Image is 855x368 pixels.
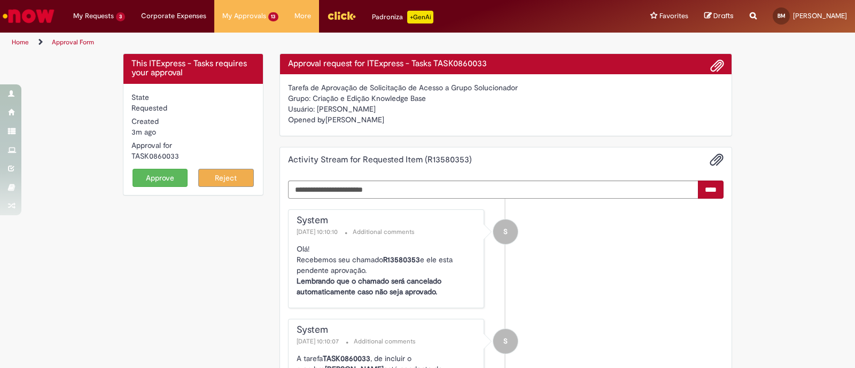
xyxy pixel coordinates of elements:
[52,38,94,46] a: Approval Form
[383,255,420,264] b: R13580353
[268,12,279,21] span: 13
[288,181,699,199] textarea: Type your message here...
[793,11,847,20] span: [PERSON_NAME]
[131,59,255,78] h4: This ITExpress - Tasks requires your approval
[288,93,724,104] div: Grupo: Criação e Edição Knowledge Base
[407,11,433,24] p: +GenAi
[493,220,518,244] div: System
[503,328,508,354] span: S
[297,228,340,236] span: [DATE] 10:10:10
[297,337,341,346] span: [DATE] 10:10:07
[354,337,416,346] small: Additional comments
[297,276,441,296] b: Lembrando que o chamado será cancelado automaticamente caso não seja aprovado.
[116,12,125,21] span: 3
[353,228,415,237] small: Additional comments
[288,114,325,125] label: Opened by
[288,104,724,114] div: Usuário: [PERSON_NAME]
[131,127,156,137] time: 30/09/2025 10:10:07
[222,11,266,21] span: My Approvals
[198,169,254,187] button: Reject
[297,244,479,297] p: Olá! Recebemos seu chamado e ele esta pendente aprovação.
[297,325,479,335] div: System
[659,11,688,21] span: Favorites
[288,59,724,69] h4: Approval request for ITExpress - Tasks TASK0860033
[503,219,508,245] span: S
[323,354,370,363] b: TASK0860033
[778,12,786,19] span: BM
[131,116,159,127] label: Created
[131,103,255,113] div: Requested
[1,5,56,27] img: ServiceNow
[710,153,724,167] button: Add attachments
[141,11,206,21] span: Corporate Expenses
[12,38,29,46] a: Home
[493,329,518,354] div: System
[288,114,724,128] div: [PERSON_NAME]
[73,11,114,21] span: My Requests
[133,169,188,187] button: Approve
[131,151,255,161] div: TASK0860033
[131,127,156,137] span: 3m ago
[294,11,311,21] span: More
[131,127,255,137] div: 30/09/2025 10:10:07
[297,215,479,226] div: System
[327,7,356,24] img: click_logo_yellow_360x200.png
[372,11,433,24] div: Padroniza
[131,140,172,151] label: Approval for
[8,33,562,52] ul: Page breadcrumbs
[704,11,734,21] a: Drafts
[288,82,724,93] div: Tarefa de Aprovação de Solicitação de Acesso a Grupo Solucionador
[288,155,472,165] h2: Activity Stream for Requested Item (R13580353) Ticket history
[713,11,734,21] span: Drafts
[131,92,149,103] label: State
